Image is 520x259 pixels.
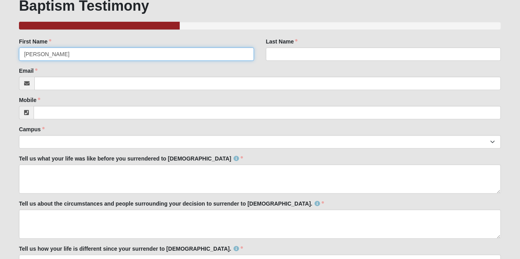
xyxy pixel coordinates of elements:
[19,155,243,163] label: Tell us what your life was like before you surrendered to [DEMOGRAPHIC_DATA]
[19,245,243,253] label: Tell us how your life is different since your surrender to [DEMOGRAPHIC_DATA].
[19,67,38,75] label: Email
[266,38,298,45] label: Last Name
[19,125,45,133] label: Campus
[19,96,40,104] label: Mobile
[19,200,324,208] label: Tell us about the circumstances and people surrounding your decision to surrender to [DEMOGRAPHIC...
[19,38,51,45] label: First Name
